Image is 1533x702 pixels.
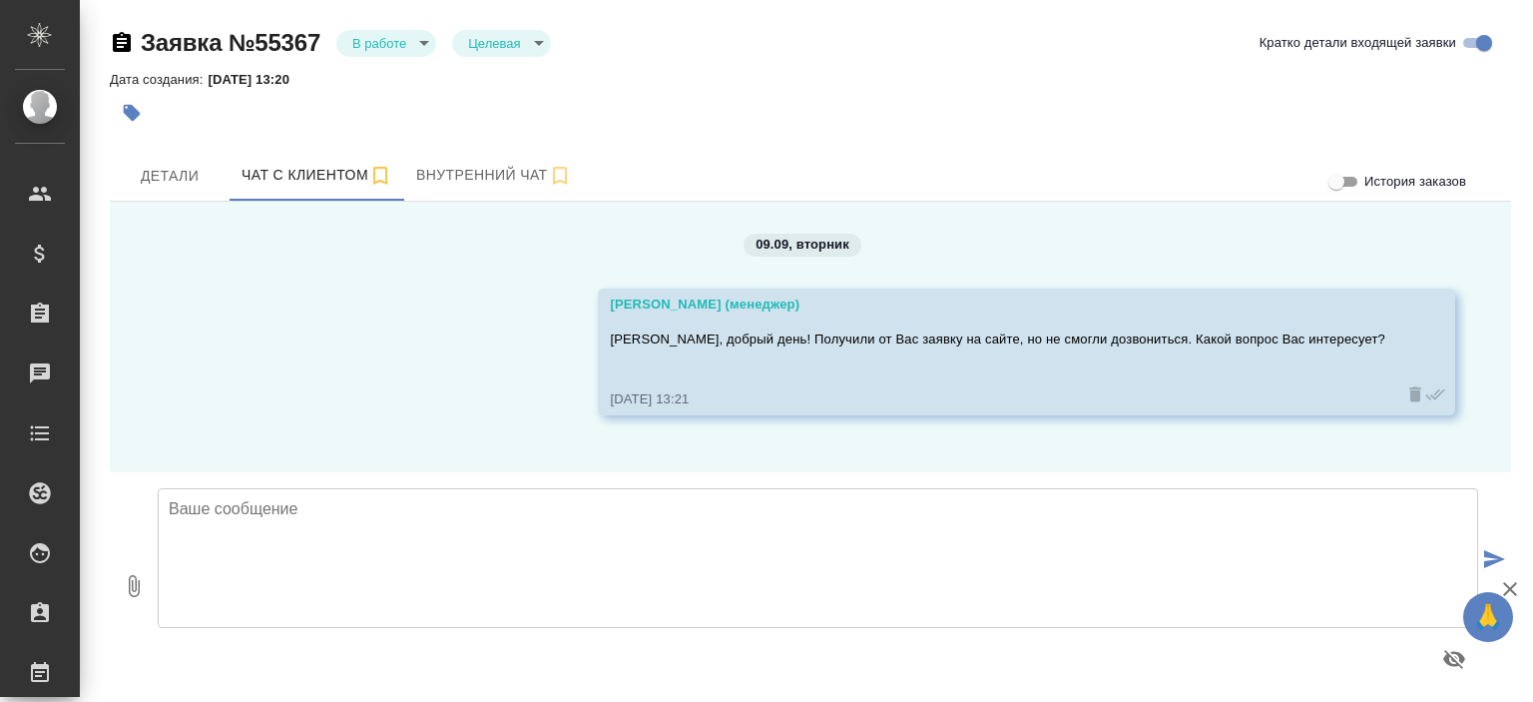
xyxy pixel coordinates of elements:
[548,164,572,188] svg: Подписаться
[122,164,218,189] span: Детали
[141,29,320,56] a: Заявка №55367
[416,163,572,188] span: Внутренний чат
[610,389,1385,409] div: [DATE] 13:21
[110,31,134,55] button: Скопировать ссылку
[1463,592,1513,642] button: 🙏
[242,163,392,188] span: Чат с клиентом
[368,164,392,188] svg: Подписаться
[230,151,404,201] button: 77071111881 (Алексей) - (undefined)
[336,30,436,57] div: В работе
[1364,172,1466,192] span: История заказов
[610,330,1385,350] p: [PERSON_NAME], добрый день! Получили от Вас заявку на сайте, но не смогли дозвониться. Какой вопр...
[110,72,208,87] p: Дата создания:
[610,295,1385,315] div: [PERSON_NAME] (менеджер)
[1260,33,1456,53] span: Кратко детали входящей заявки
[756,235,849,255] p: 09.09, вторник
[452,30,550,57] div: В работе
[1471,596,1505,638] span: 🙏
[346,35,412,52] button: В работе
[110,91,154,135] button: Добавить тэг
[208,72,304,87] p: [DATE] 13:20
[1430,635,1478,683] button: Предпросмотр
[462,35,526,52] button: Целевая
